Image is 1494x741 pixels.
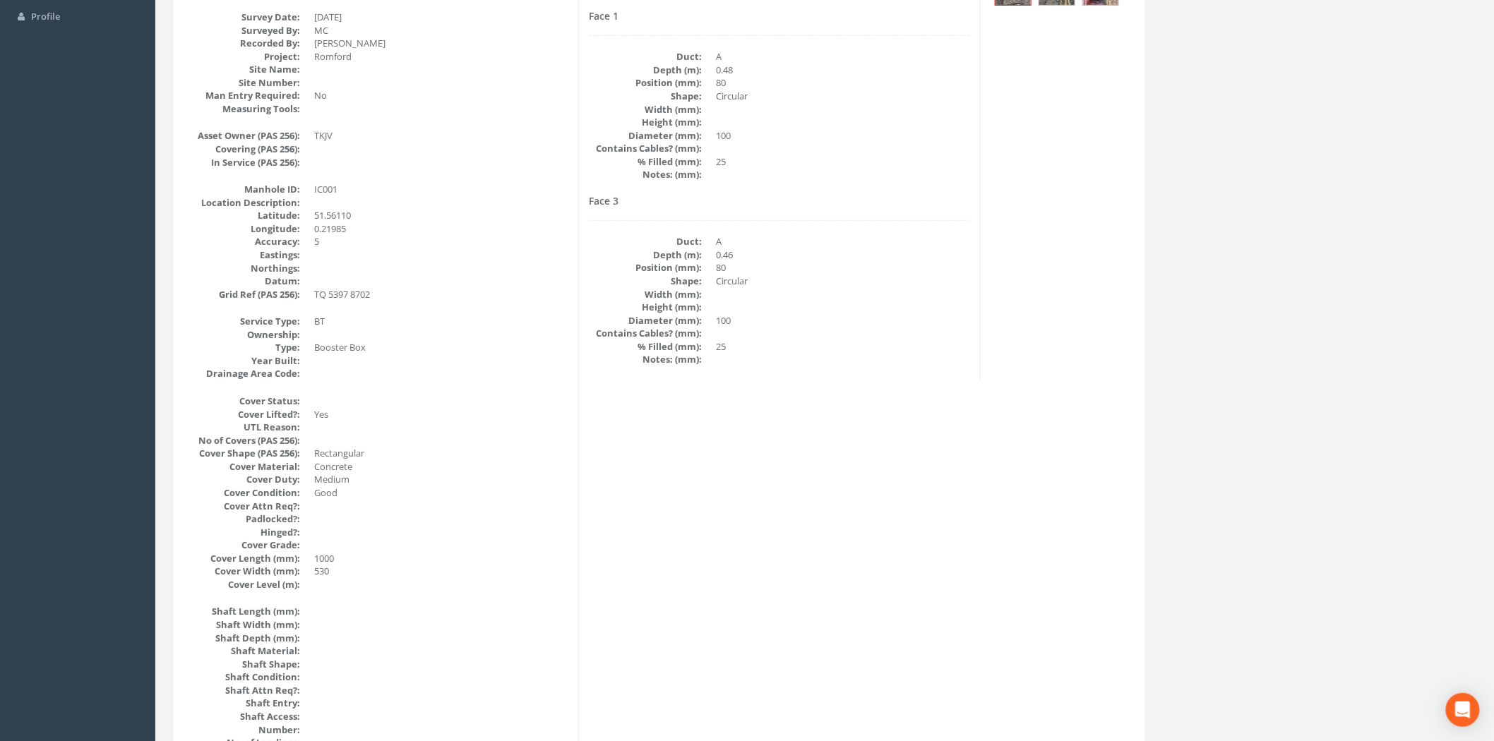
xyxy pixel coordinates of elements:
[187,354,300,368] dt: Year Built:
[187,248,300,262] dt: Eastings:
[187,341,300,354] dt: Type:
[717,64,970,77] dd: 0.48
[187,24,300,37] dt: Surveyed By:
[187,209,300,222] dt: Latitude:
[717,50,970,64] dd: A
[187,670,300,684] dt: Shaft Condition:
[187,235,300,248] dt: Accuracy:
[187,618,300,632] dt: Shaft Width (mm):
[717,261,970,275] dd: 80
[314,129,568,143] dd: TKJV
[590,235,703,248] dt: Duct:
[590,275,703,288] dt: Shape:
[590,353,703,366] dt: Notes: (mm):
[187,102,300,116] dt: Measuring Tools:
[187,37,300,50] dt: Recorded By:
[187,63,300,76] dt: Site Name:
[717,129,970,143] dd: 100
[717,340,970,354] dd: 25
[590,103,703,116] dt: Width (mm):
[187,275,300,288] dt: Datum:
[314,565,568,578] dd: 530
[187,367,300,380] dt: Drainage Area Code:
[187,512,300,526] dt: Padlocked?:
[590,64,703,77] dt: Depth (m):
[717,314,970,327] dd: 100
[717,275,970,288] dd: Circular
[31,10,60,23] span: Profile
[187,89,300,102] dt: Man Entry Required:
[187,328,300,342] dt: Ownership:
[314,552,568,565] dd: 1000
[314,183,568,196] dd: IC001
[590,301,703,314] dt: Height (mm):
[590,155,703,169] dt: % Filled (mm):
[717,155,970,169] dd: 25
[590,76,703,90] dt: Position (mm):
[187,156,300,169] dt: In Service (PAS 256):
[590,288,703,301] dt: Width (mm):
[187,684,300,697] dt: Shaft Attn Req?:
[590,142,703,155] dt: Contains Cables? (mm):
[187,183,300,196] dt: Manhole ID:
[187,288,300,301] dt: Grid Ref (PAS 256):
[187,222,300,236] dt: Longitude:
[314,24,568,37] dd: MC
[187,394,300,408] dt: Cover Status:
[187,196,300,210] dt: Location Description:
[187,315,300,328] dt: Service Type:
[314,408,568,421] dd: Yes
[187,447,300,460] dt: Cover Shape (PAS 256):
[187,50,300,64] dt: Project:
[314,37,568,50] dd: [PERSON_NAME]
[314,222,568,236] dd: 0.21985
[590,340,703,354] dt: % Filled (mm):
[187,632,300,645] dt: Shaft Depth (mm):
[187,710,300,723] dt: Shaft Access:
[314,486,568,500] dd: Good
[187,538,300,552] dt: Cover Grade:
[314,473,568,486] dd: Medium
[187,143,300,156] dt: Covering (PAS 256):
[314,11,568,24] dd: [DATE]
[590,168,703,181] dt: Notes: (mm):
[187,76,300,90] dt: Site Number:
[590,116,703,129] dt: Height (mm):
[187,552,300,565] dt: Cover Length (mm):
[590,50,703,64] dt: Duct:
[314,288,568,301] dd: TQ 5397 8702
[187,723,300,737] dt: Number:
[187,644,300,658] dt: Shaft Material:
[187,421,300,434] dt: UTL Reason:
[314,50,568,64] dd: Romford
[187,434,300,447] dt: No of Covers (PAS 256):
[187,526,300,539] dt: Hinged?:
[590,261,703,275] dt: Position (mm):
[717,90,970,103] dd: Circular
[187,500,300,513] dt: Cover Attn Req?:
[590,248,703,262] dt: Depth (m):
[314,447,568,460] dd: Rectangular
[1446,693,1480,727] div: Open Intercom Messenger
[590,195,970,206] h4: Face 3
[314,460,568,474] dd: Concrete
[590,90,703,103] dt: Shape:
[187,129,300,143] dt: Asset Owner (PAS 256):
[187,565,300,578] dt: Cover Width (mm):
[187,486,300,500] dt: Cover Condition:
[717,235,970,248] dd: A
[187,658,300,671] dt: Shaft Shape:
[187,697,300,710] dt: Shaft Entry:
[590,129,703,143] dt: Diameter (mm):
[590,327,703,340] dt: Contains Cables? (mm):
[314,89,568,102] dd: No
[717,248,970,262] dd: 0.46
[187,262,300,275] dt: Northings:
[717,76,970,90] dd: 80
[187,473,300,486] dt: Cover Duty:
[314,209,568,222] dd: 51.56110
[314,341,568,354] dd: Booster Box
[314,315,568,328] dd: BT
[187,460,300,474] dt: Cover Material:
[187,605,300,618] dt: Shaft Length (mm):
